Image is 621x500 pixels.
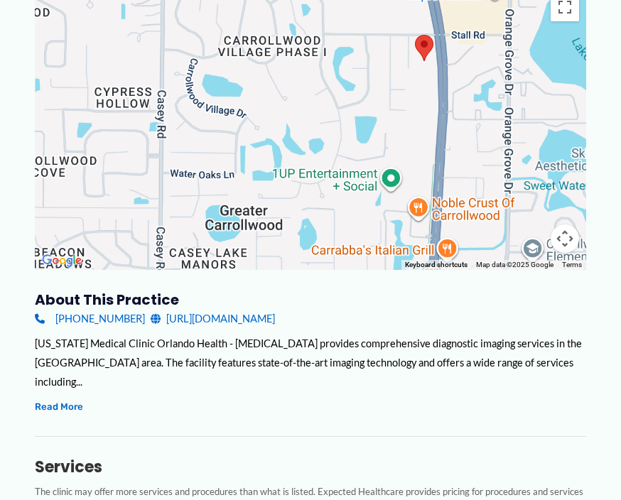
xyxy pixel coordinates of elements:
[405,260,468,270] button: Keyboard shortcuts
[35,398,83,415] button: Read More
[35,457,586,477] h3: Services
[38,251,85,270] img: Google
[35,290,586,309] h3: About this practice
[476,261,553,268] span: Map data ©2025 Google
[35,334,586,391] div: [US_STATE] Medical Clinic Orlando Health - [MEDICAL_DATA] provides comprehensive diagnostic imagi...
[562,261,582,268] a: Terms (opens in new tab)
[151,309,275,328] a: [URL][DOMAIN_NAME]
[35,309,145,328] a: [PHONE_NUMBER]
[551,224,579,253] button: Map camera controls
[38,251,85,270] a: Open this area in Google Maps (opens a new window)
